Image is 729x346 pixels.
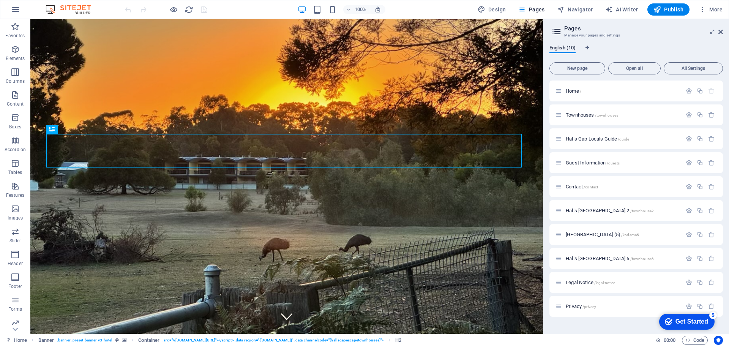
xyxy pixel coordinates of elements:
div: Remove [708,255,715,262]
nav: breadcrumb [38,336,402,345]
div: Get Started [22,8,55,15]
button: AI Writer [602,3,641,16]
button: Open all [608,62,661,74]
div: 5 [56,2,64,9]
span: /townhouses [595,113,619,117]
p: Elements [6,55,25,62]
div: Remove [708,160,715,166]
h6: Session time [656,336,676,345]
div: Duplicate [697,255,703,262]
button: Usercentrics [714,336,723,345]
div: Duplicate [697,160,703,166]
span: Click to open page [566,88,581,94]
div: Settings [686,207,692,214]
span: Click to select. Double-click to edit [38,336,54,345]
div: Remove [708,112,715,118]
div: [GEOGRAPHIC_DATA] (5)/kodama5 [563,232,682,237]
div: Duplicate [697,112,703,118]
span: /guests [607,161,620,165]
button: More [696,3,726,16]
span: Click to open page [566,160,620,166]
i: This element contains a background [122,338,126,342]
div: Halls [GEOGRAPHIC_DATA] 2/townhouse2 [563,208,682,213]
div: Legal Notice/legal-notice [563,280,682,285]
span: : [669,337,670,343]
span: /townhouse2 [630,209,654,213]
span: Click to open page [566,136,629,142]
div: Settings [686,231,692,238]
div: Duplicate [697,231,703,238]
div: Duplicate [697,279,703,286]
span: Click to open page [566,303,596,309]
span: Click to open page [566,256,654,261]
div: Settings [686,303,692,310]
button: Pages [515,3,548,16]
span: /legal-notice [594,281,615,285]
span: 00 00 [664,336,675,345]
p: Boxes [9,124,22,130]
div: Settings [686,112,692,118]
button: Navigator [554,3,596,16]
span: / [580,89,581,93]
span: Click to open page [566,280,615,285]
span: Design [478,6,506,13]
p: Favorites [5,33,25,39]
button: Publish [647,3,690,16]
span: All Settings [667,66,720,71]
p: Forms [8,306,22,312]
div: Remove [708,136,715,142]
div: Remove [708,279,715,286]
div: Get Started 5 items remaining, 0% complete [6,4,62,20]
div: The startpage cannot be deleted [708,88,715,94]
span: . banner .preset-banner-v3-hotel [57,336,112,345]
p: Features [6,192,24,198]
span: Open all [612,66,657,71]
span: Publish [653,6,683,13]
button: reload [184,5,193,14]
div: Settings [686,160,692,166]
div: Remove [708,207,715,214]
div: Settings [686,183,692,190]
div: Contact/contact [563,184,682,189]
span: Click to open page [566,112,618,118]
div: Remove [708,303,715,310]
span: English (10) [549,43,576,54]
div: Remove [708,183,715,190]
button: 100% [343,5,370,14]
div: Duplicate [697,183,703,190]
span: /guide [618,137,629,141]
a: Click to cancel selection. Double-click to open Pages [6,336,27,345]
h3: Manage your pages and settings [564,32,708,39]
p: Footer [8,283,22,289]
div: Halls Gap Locals Guide/guide [563,136,682,141]
span: Navigator [557,6,593,13]
p: Header [8,261,23,267]
div: Duplicate [697,303,703,310]
div: Design (Ctrl+Alt+Y) [475,3,509,16]
p: Images [8,215,23,221]
img: Editor Logo [44,5,101,14]
span: New page [553,66,602,71]
span: More [699,6,723,13]
div: Duplicate [697,136,703,142]
div: Settings [686,279,692,286]
div: Halls [GEOGRAPHIC_DATA] 6/townhouse6 [563,256,682,261]
button: All Settings [664,62,723,74]
span: /privacy [582,305,596,309]
h2: Pages [564,25,723,32]
span: Code [685,336,704,345]
div: Guest Information/guests [563,160,682,165]
div: Settings [686,255,692,262]
span: Pages [518,6,544,13]
div: Duplicate [697,88,703,94]
div: Remove [708,231,715,238]
h6: 100% [355,5,367,14]
button: Code [682,336,708,345]
span: Click to open page [566,184,598,190]
span: Click to open page [566,208,654,213]
span: Click to select. Double-click to edit [395,336,401,345]
p: Tables [8,169,22,175]
p: Content [7,101,24,107]
span: Click to open page [566,232,639,237]
i: This element is a customizable preset [115,338,119,342]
